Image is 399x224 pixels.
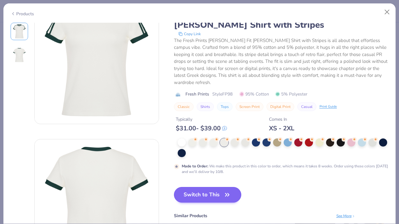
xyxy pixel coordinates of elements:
div: See More [336,213,355,219]
button: copy to clipboard [176,31,203,37]
strong: Made to Order : [182,164,208,169]
img: brand logo [174,92,182,97]
button: Casual [297,102,316,111]
button: Screen Print [236,102,263,111]
div: $ 31.00 - $ 39.00 [176,124,227,132]
div: We make this product in this color to order, which means it takes 8 weeks. Order using these colo... [182,163,389,175]
button: Shirts [197,102,214,111]
button: Classic [174,102,194,111]
button: Digital Print [267,102,294,111]
div: Products [11,11,34,17]
img: Front [12,24,27,39]
button: Close [381,6,393,18]
span: Fresh Prints [185,91,209,97]
button: Tops [217,102,233,111]
span: 95% Cotton [239,91,269,97]
img: Back [12,48,27,63]
span: Style FP98 [212,91,233,97]
div: Print Guide [320,104,337,110]
div: Comes In [269,116,294,123]
div: XS - 2XL [269,124,294,132]
div: Similar Products [174,212,207,219]
div: The Fresh Prints [PERSON_NAME] Fit [PERSON_NAME] Shirt with Stripes is all about that effortless ... [174,37,389,86]
div: Typically [176,116,227,123]
span: 5% Polyester [275,91,307,97]
button: Switch to This [174,187,242,203]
